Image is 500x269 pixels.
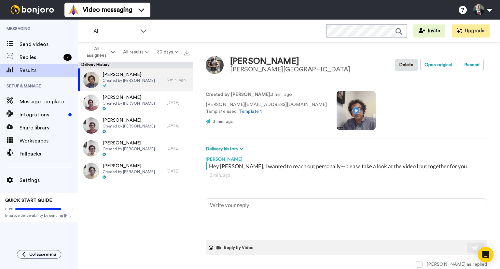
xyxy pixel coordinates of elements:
span: Created by [PERSON_NAME] [103,146,155,152]
span: [PERSON_NAME] [103,94,155,101]
img: Image of Viktar Khalimonchyk [206,56,224,74]
button: 30 days [153,46,182,58]
span: QUICK START GUIDE [5,198,52,203]
div: 3 min. ago [167,77,189,82]
div: Delivery History [78,62,193,68]
span: [PERSON_NAME] [103,163,155,169]
img: ccf62221-dbec-4a44-8d98-a8fc7f61676a-thumb.jpg [83,117,99,134]
button: Resend [460,59,484,71]
div: [PERSON_NAME] [206,153,487,162]
span: [PERSON_NAME] [103,117,155,124]
a: [PERSON_NAME]Created by [PERSON_NAME][DATE] [78,91,193,114]
span: Message template [20,98,78,106]
span: Integrations [20,111,66,119]
span: Created by [PERSON_NAME] [103,124,155,129]
div: 7 [63,54,72,61]
span: Created by [PERSON_NAME] [103,101,155,106]
div: [DATE] [167,123,189,128]
button: Delivery history [206,145,245,153]
a: Template 1 [239,109,262,114]
button: All results [119,46,153,58]
img: send-white.svg [472,245,479,250]
p: [PERSON_NAME][EMAIL_ADDRESS][DOMAIN_NAME] Template used: [206,101,327,115]
button: All assignees [79,43,119,61]
span: All assignees [83,46,110,59]
span: Improve deliverability by sending [PERSON_NAME]’s from your own email [5,213,73,218]
span: Video messaging [83,5,132,14]
span: 80% [5,206,14,212]
span: 3 min. ago [213,119,234,124]
div: 3 min. ago [210,172,483,178]
span: Replies [20,53,61,61]
span: Fallbacks [20,150,78,158]
strong: Created by [PERSON_NAME] [206,92,270,97]
span: [PERSON_NAME] [103,71,155,78]
p: : 3 min. ago [206,91,327,98]
button: Upgrade [452,24,490,37]
a: [PERSON_NAME]Created by [PERSON_NAME]3 min. ago [78,68,193,91]
button: Open original [420,59,456,71]
button: Export all results that match these filters now. [182,47,191,57]
span: All [93,27,137,35]
span: Created by [PERSON_NAME] [103,78,155,83]
img: 806a0ea1-8d19-48c4-a1ee-7ed03ee64072-thumb.jpg [83,140,99,157]
div: [PERSON_NAME] [230,57,350,66]
span: [PERSON_NAME] [103,140,155,146]
span: Collapse menu [29,252,56,257]
div: Hey [PERSON_NAME], I wanted to reach out personally—please take a look at the video I put togethe... [209,162,485,170]
div: [PERSON_NAME][GEOGRAPHIC_DATA] [230,66,350,73]
button: Collapse menu [17,250,61,259]
img: dfa52fe4-a53d-4833-9ba7-01af13386348-thumb.jpg [83,163,99,179]
div: Open Intercom Messenger [478,247,493,262]
img: export.svg [184,50,189,55]
span: Results [20,67,78,74]
a: [PERSON_NAME]Created by [PERSON_NAME][DATE] [78,114,193,137]
span: Share library [20,124,78,132]
img: 12a81fd5-f119-43d1-96a1-9dcee7e4ad2b-thumb.jpg [83,95,99,111]
span: Created by [PERSON_NAME] [103,169,155,174]
a: [PERSON_NAME]Created by [PERSON_NAME][DATE] [78,137,193,160]
a: [PERSON_NAME]Created by [PERSON_NAME][DATE] [78,160,193,183]
span: Workspaces [20,137,78,145]
div: [DATE] [167,146,189,151]
img: bj-logo-header-white.svg [8,5,57,14]
span: Send videos [20,40,78,48]
div: [DATE] [167,169,189,174]
span: Settings [20,176,78,184]
div: [PERSON_NAME] as replied [426,261,487,268]
img: vm-color.svg [68,5,79,15]
button: Delete [395,59,418,71]
button: Invite [413,24,445,37]
img: 92c12204-f774-4167-9912-2f3dc434c9ff-thumb.jpg [83,72,99,88]
button: Reply by Video [216,243,256,253]
div: [DATE] [167,100,189,105]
